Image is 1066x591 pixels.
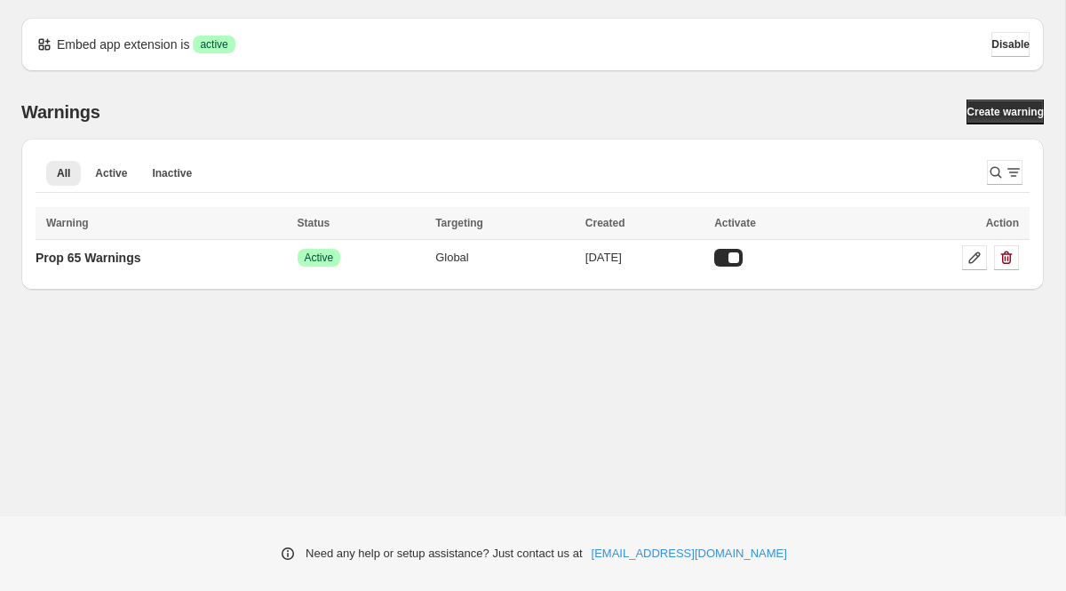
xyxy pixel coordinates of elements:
button: Search and filter results [987,160,1022,185]
span: All [57,166,70,180]
span: Inactive [152,166,192,180]
button: Disable [991,32,1030,57]
span: Create warning [967,105,1044,119]
span: Warning [46,217,89,229]
span: Targeting [435,217,483,229]
a: Prop 65 Warnings [36,244,141,272]
span: Disable [991,37,1030,52]
span: Active [305,251,334,265]
a: [EMAIL_ADDRESS][DOMAIN_NAME] [592,545,787,563]
div: [DATE] [585,249,704,267]
span: Action [986,217,1019,229]
span: Activate [714,217,756,229]
h2: Warnings [21,101,100,123]
span: Active [95,166,127,180]
a: Create warning [967,100,1044,124]
span: Created [585,217,625,229]
div: Global [435,249,575,267]
span: active [200,37,227,52]
p: Prop 65 Warnings [36,249,141,267]
p: Embed app extension is [57,36,189,53]
span: Status [298,217,330,229]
